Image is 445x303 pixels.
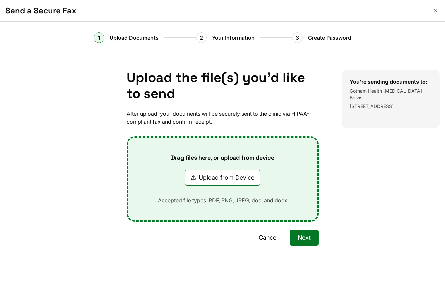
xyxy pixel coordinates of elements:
[5,5,426,16] h1: Send a Secure Fax
[350,103,432,110] p: [STREET_ADDRESS]
[350,78,432,86] h3: You're sending documents to:
[290,230,319,246] button: Next
[308,34,351,42] span: Create Password
[127,110,319,126] p: After upload, your documents will be securely sent to the clinic via HIPAA-compliant fax and conf...
[185,170,260,186] button: Upload from Device
[160,154,285,162] p: Drag files here, or upload from device
[350,88,432,101] p: Gotham Health [MEDICAL_DATA] | Belvis
[110,34,159,42] span: Upload Documents
[432,7,440,15] button: Close
[251,230,286,246] button: Cancel
[196,32,207,43] div: 2
[292,32,303,43] div: 3
[127,70,319,102] h1: Upload the file(s) you'd like to send
[147,196,298,204] p: Accepted file types: PDF, PNG, JPEG, doc, and docx
[94,32,104,43] div: 1
[212,34,255,42] span: Your Information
